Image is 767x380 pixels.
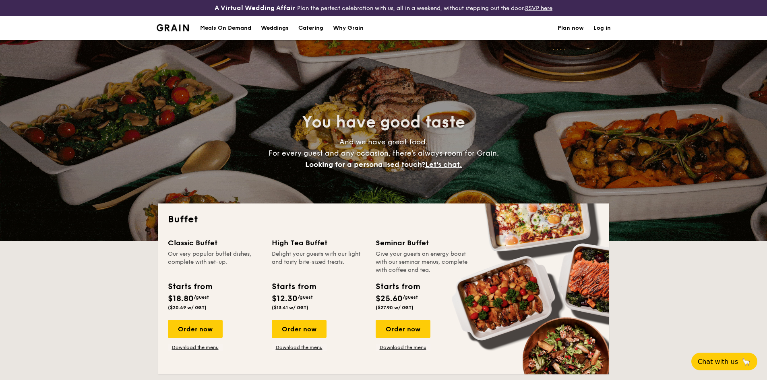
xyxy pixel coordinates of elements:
[194,294,209,300] span: /guest
[741,357,751,366] span: 🦙
[376,320,430,338] div: Order now
[558,16,584,40] a: Plan now
[168,237,262,249] div: Classic Buffet
[298,294,313,300] span: /guest
[305,160,425,169] span: Looking for a personalised touch?
[298,16,323,40] h1: Catering
[168,213,600,226] h2: Buffet
[376,281,420,293] div: Starts from
[215,3,296,13] h4: A Virtual Wedding Affair
[168,305,207,310] span: ($20.49 w/ GST)
[200,16,251,40] div: Meals On Demand
[272,305,308,310] span: ($13.41 w/ GST)
[593,16,611,40] a: Log in
[157,24,189,31] img: Grain
[157,24,189,31] a: Logotype
[168,281,212,293] div: Starts from
[272,237,366,249] div: High Tea Buffet
[152,3,616,13] div: Plan the perfect celebration with us, all in a weekend, without stepping out the door.
[698,358,738,366] span: Chat with us
[272,250,366,274] div: Delight your guests with our light and tasty bite-sized treats.
[376,237,470,249] div: Seminar Buffet
[272,320,327,338] div: Order now
[302,113,465,132] span: You have good taste
[525,5,552,12] a: RSVP here
[328,16,368,40] a: Why Grain
[168,250,262,274] div: Our very popular buffet dishes, complete with set-up.
[168,320,223,338] div: Order now
[272,294,298,304] span: $12.30
[403,294,418,300] span: /guest
[333,16,364,40] div: Why Grain
[376,344,430,351] a: Download the menu
[195,16,256,40] a: Meals On Demand
[425,160,462,169] span: Let's chat.
[294,16,328,40] a: Catering
[376,294,403,304] span: $25.60
[269,138,499,169] span: And we have great food. For every guest and any occasion, there’s always room for Grain.
[376,250,470,274] div: Give your guests an energy boost with our seminar menus, complete with coffee and tea.
[272,344,327,351] a: Download the menu
[691,353,757,370] button: Chat with us🦙
[168,294,194,304] span: $18.80
[272,281,316,293] div: Starts from
[376,305,413,310] span: ($27.90 w/ GST)
[256,16,294,40] a: Weddings
[261,16,289,40] div: Weddings
[168,344,223,351] a: Download the menu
